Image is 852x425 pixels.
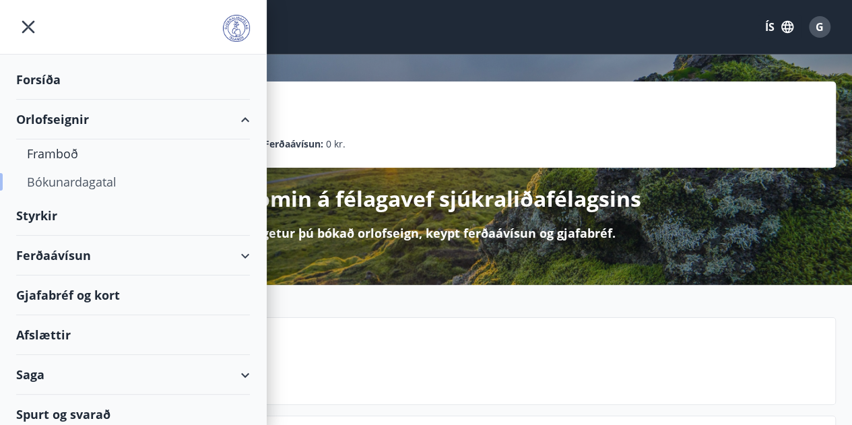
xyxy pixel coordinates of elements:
button: G [804,11,836,43]
p: Velkomin á félagavef sjúkraliðafélagsins [211,184,641,214]
div: Forsíða [16,60,250,100]
p: Ferðaávísun : [264,137,323,152]
button: ÍS [758,15,801,39]
span: G [816,20,824,34]
button: menu [16,15,40,39]
div: Styrkir [16,196,250,236]
img: union_logo [223,15,250,42]
div: Afslættir [16,315,250,355]
div: Orlofseignir [16,100,250,139]
div: Framboð [27,139,239,168]
div: Gjafabréf og kort [16,275,250,315]
div: Ferðaávísun [16,236,250,275]
span: 0 kr. [326,137,346,152]
div: Bókunardagatal [27,168,239,196]
p: Hér getur þú bókað orlofseign, keypt ferðaávísun og gjafabréf. [236,224,616,242]
div: Saga [16,355,250,395]
p: Næstu helgi [115,352,824,374]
